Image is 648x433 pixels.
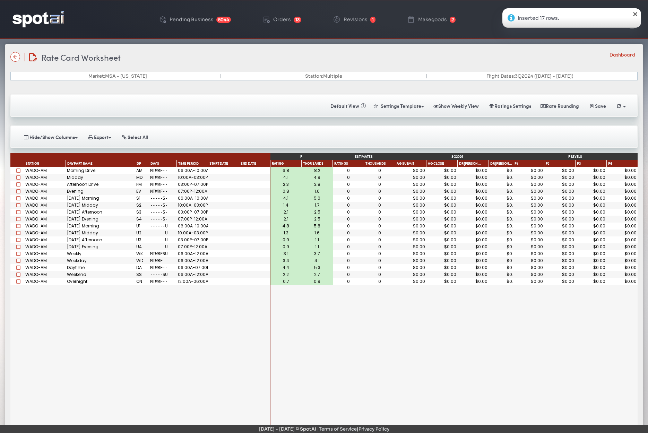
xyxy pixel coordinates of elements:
div: S2 [136,203,148,207]
div: 06:00A-12:00A [178,252,207,256]
div: $0.00 [427,175,456,180]
div: $0.00 [608,189,637,193]
div: $0.00 [545,217,574,221]
div: Days of the Week [149,160,177,167]
div: MTWRF-- [150,175,175,180]
div: $0.00 [490,238,519,242]
a: Pending Business 5044 [153,4,236,35]
div: WADO-AM [24,257,66,264]
div: Weekly [66,250,135,257]
div: $0.00 [427,231,456,235]
div: 2.1 [271,210,300,214]
div: ------U [150,224,175,228]
div: $0.00 [490,168,519,173]
div: $0.00 [514,168,543,173]
div: $0.00 [427,224,456,228]
img: name-arrow-back-state-default-icon-true-icon-only-true-type.svg [10,52,20,62]
div: PM [136,182,148,187]
div: 1.1 [303,245,331,249]
div: WADO-AM [24,243,66,250]
div: [DATE] Midday [66,202,135,209]
div: $0.00 [459,210,487,214]
div: [DATE] Evening [66,216,135,223]
div: $0.00 [577,182,605,187]
div: 0 [334,189,363,193]
div: 06:00A-10:00A [178,196,207,200]
div: -----S- [150,210,175,214]
span: Daypart Name [67,162,93,166]
div: $0.00 [577,168,605,173]
div: $0.00 [396,224,425,228]
div: U3 [136,238,148,242]
div: MTWRF-- [150,168,175,173]
span: 2 [450,17,456,23]
div: $0.00 [427,217,456,221]
button: Select All [117,131,153,143]
div: 0 [365,238,394,242]
div: Daypart [135,160,149,167]
button: Default View [326,100,368,112]
div: 03:00P-07:00P [178,238,207,242]
div: 0 [365,210,394,214]
div: WADO-AM [24,188,66,195]
div: 0 [334,210,363,214]
div: [DATE] Afternoon [66,209,135,216]
div: 0 [365,217,394,221]
div: 0 [365,231,394,235]
div: $0.00 [427,252,456,256]
div: $0.00 [577,231,605,235]
div: WK [136,252,148,256]
div: 10:00A-03:00P [178,175,207,180]
div: $0.00 [459,245,487,249]
div: $0.00 [514,196,543,200]
div: 03:00P-07:00P [178,182,207,187]
span: Start Date [209,162,228,166]
div: 0.9 [271,238,300,242]
div: Start Date [208,160,239,167]
span: AG Submit [397,162,414,166]
strong: Market: [88,73,105,79]
span: P6 [608,162,612,166]
div: $0.00 [545,175,574,180]
div: Midday [66,174,135,181]
div: $0.00 [459,231,487,235]
img: line-12.svg [24,53,25,61]
div: $0.00 [459,252,487,256]
div: 3.7 [303,252,331,256]
div: Daytime [66,264,135,271]
div: $0.00 [608,203,637,207]
span: AG Close [428,162,444,166]
div: Immediately pre-emptible [607,160,638,167]
div: 0 [365,252,394,256]
div: Overnight [66,278,135,285]
div: MTWRF-- [150,182,175,187]
div: $0.00 [459,175,487,180]
div: $0.00 [545,231,574,235]
div: 0 [365,189,394,193]
div: $0.00 [459,182,487,187]
div: $0.00 [514,182,543,187]
div: 1.4 [271,203,300,207]
div: 0 [334,231,363,235]
div: $0.00 [427,203,456,207]
div: WADO-AM [24,195,66,202]
div: 0 [334,203,363,207]
div: Multiple [221,74,427,78]
div: [DATE] Morning [66,223,135,230]
div: WADO-AM [24,167,66,174]
div: 10:00A-03:00P [178,203,207,207]
div: WADO-AM [24,271,66,278]
div: [DATE] Midday [66,230,135,236]
button: Export [84,131,115,143]
div: $0.00 [396,196,425,200]
div: $0.00 [545,210,574,214]
div: $0.00 [396,175,425,180]
div: 3.1 [271,252,300,256]
div: 06:00A-10:00A [178,224,207,228]
div: ------U [150,245,175,249]
span: P [300,155,302,159]
div: [DATE] Evening [66,243,135,250]
div: $0.00 [514,245,543,249]
div: 0 [334,238,363,242]
span: P levels [568,155,582,159]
